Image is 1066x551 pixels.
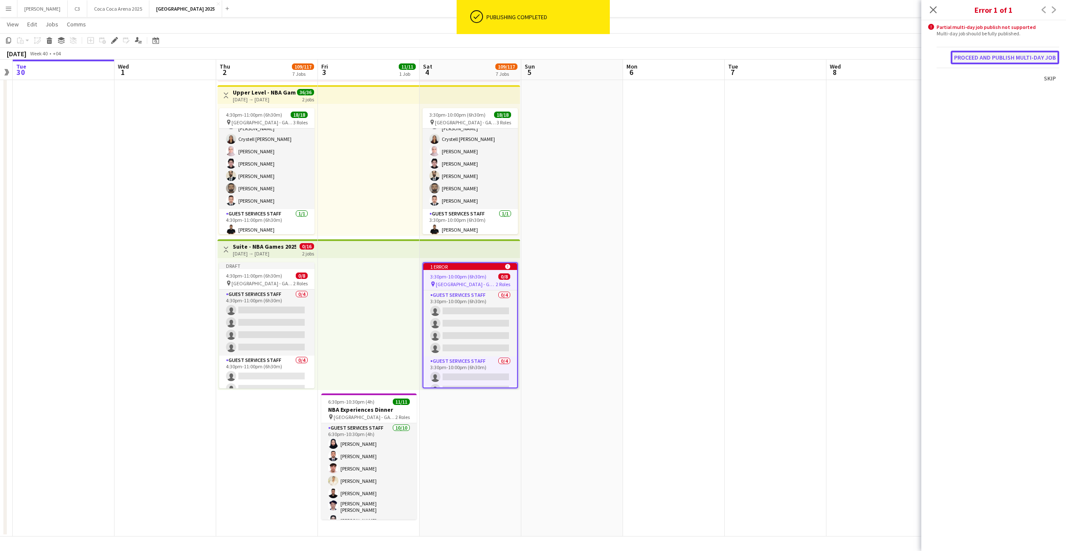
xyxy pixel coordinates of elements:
span: 18/18 [291,112,308,118]
span: [GEOGRAPHIC_DATA] - GATE 7 [231,119,293,126]
span: [GEOGRAPHIC_DATA] - GATE 7 [231,280,293,287]
a: Jobs [42,19,62,30]
span: 11/11 [393,399,410,405]
span: Thu [220,63,230,70]
span: Mon [626,63,637,70]
span: 3:30pm-10:00pm (6h30m) [430,273,486,280]
span: 3 Roles [497,119,511,126]
span: 3 [320,67,328,77]
div: 1 error [423,263,517,270]
app-card-role: Guest Services Staff0/43:30pm-10:00pm (6h30m) [423,356,517,422]
button: Coca Coca Arena 2025 [87,0,149,17]
span: 0/8 [296,273,308,279]
app-job-card: 4:30pm-11:00pm (6h30m)18/18 [GEOGRAPHIC_DATA] - GATE 73 Roles[PERSON_NAME][PERSON_NAME] [PERSON_N... [219,108,314,234]
app-job-card: Draft4:30pm-11:00pm (6h30m)0/8 [GEOGRAPHIC_DATA] - GATE 72 RolesGuest Services Staff0/44:30pm-11:... [219,262,314,388]
button: Proceed and publish multi-day job [951,51,1059,64]
div: 7 Jobs [496,71,517,77]
app-job-card: 3:30pm-10:00pm (6h30m)18/18 [GEOGRAPHIC_DATA] - GATE 73 Roles[PERSON_NAME][PERSON_NAME] [PERSON_N... [423,108,518,234]
span: 7 [727,67,738,77]
span: 5 [523,67,535,77]
span: 3:30pm-10:00pm (6h30m) [429,112,486,118]
span: Tue [728,63,738,70]
span: 36/36 [297,89,314,95]
div: [DATE] → [DATE] [233,96,296,103]
span: 18/18 [494,112,511,118]
span: Comms [67,20,86,28]
span: 4 [422,67,432,77]
span: [GEOGRAPHIC_DATA] - GATE 7 [435,119,497,126]
app-card-role: Guest Services Staff0/44:30pm-11:00pm (6h30m) [219,290,314,356]
span: 2 Roles [395,414,410,420]
span: Sun [525,63,535,70]
app-card-role: Guest Services Staff0/44:30pm-11:00pm (6h30m) [219,356,314,422]
span: Week 40 [28,50,49,57]
span: 2 Roles [496,281,510,287]
span: 3 Roles [293,119,308,126]
span: 1 [117,67,129,77]
div: 7 Jobs [292,71,314,77]
div: Publishing completed [486,13,606,21]
span: 2 [218,67,230,77]
span: 0/8 [498,273,510,280]
div: 2 jobs [302,95,314,103]
div: 2 jobs [302,250,314,257]
div: Partial multi-day job publish not supported [937,24,1059,30]
a: Edit [24,19,40,30]
button: Skip [1040,72,1059,85]
app-job-card: 1 error 3:30pm-10:00pm (6h30m)0/8 [GEOGRAPHIC_DATA] - GATE 72 RolesGuest Services Staff0/43:30pm-... [423,262,518,388]
span: 8 [829,67,841,77]
button: [GEOGRAPHIC_DATA] 2025 [149,0,222,17]
span: Wed [830,63,841,70]
span: [GEOGRAPHIC_DATA] - GATE 7 [334,414,395,420]
span: Jobs [46,20,58,28]
a: Comms [63,19,89,30]
h3: Upper Level - NBA Games 2025 [233,89,296,96]
app-job-card: 6:30pm-10:30pm (4h)11/11NBA Experiences Dinner [GEOGRAPHIC_DATA] - GATE 72 RolesGuest Services St... [321,393,417,519]
div: 1 Job [399,71,415,77]
div: Draft [219,262,314,269]
div: [DATE] [7,49,26,58]
span: 6 [625,67,637,77]
h3: NBA Experiences Dinner [321,406,417,413]
span: View [7,20,19,28]
div: Multi-day job should be fully published. [937,30,1059,37]
app-card-role: Guest Services Staff0/43:30pm-10:00pm (6h30m) [423,290,517,356]
span: 0/16 [300,243,314,250]
span: 2 Roles [293,280,308,287]
span: Fri [321,63,328,70]
div: +04 [53,50,61,57]
div: [DATE] → [DATE] [233,250,296,257]
button: C3 [68,0,87,17]
span: 4:30pm-11:00pm (6h30m) [226,112,282,118]
span: 6:30pm-10:30pm (4h) [328,399,374,405]
app-card-role: Guest Services Staff1/13:30pm-10:00pm (6h30m)[PERSON_NAME] [423,209,518,238]
app-card-role: Guest Services Staff1/14:30pm-11:00pm (6h30m)[PERSON_NAME] [219,209,314,238]
span: Tue [16,63,26,70]
span: Edit [27,20,37,28]
h3: Error 1 of 1 [921,4,1066,15]
span: 4:30pm-11:00pm (6h30m) [226,273,282,279]
button: [PERSON_NAME] [17,0,68,17]
span: 11/11 [399,63,416,70]
span: Wed [118,63,129,70]
span: Sat [423,63,432,70]
h3: Suite - NBA Games 2025 [233,243,296,250]
span: 109/117 [495,63,517,70]
span: 30 [15,67,26,77]
a: View [3,19,22,30]
span: [GEOGRAPHIC_DATA] - GATE 7 [436,281,496,287]
span: 109/117 [292,63,314,70]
